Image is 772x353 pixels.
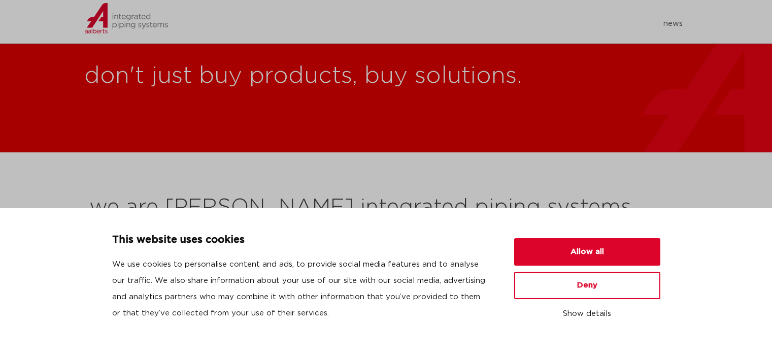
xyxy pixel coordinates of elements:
h2: we are [PERSON_NAME] integrated piping systems [89,196,683,220]
button: Deny [514,272,660,299]
nav: Menu [222,16,683,32]
button: Allow all [514,238,660,266]
button: Show details [514,305,660,323]
a: news [663,16,683,32]
p: This website uses cookies [112,232,490,248]
p: We use cookies to personalise content and ads, to provide social media features and to analyse ou... [112,256,490,322]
